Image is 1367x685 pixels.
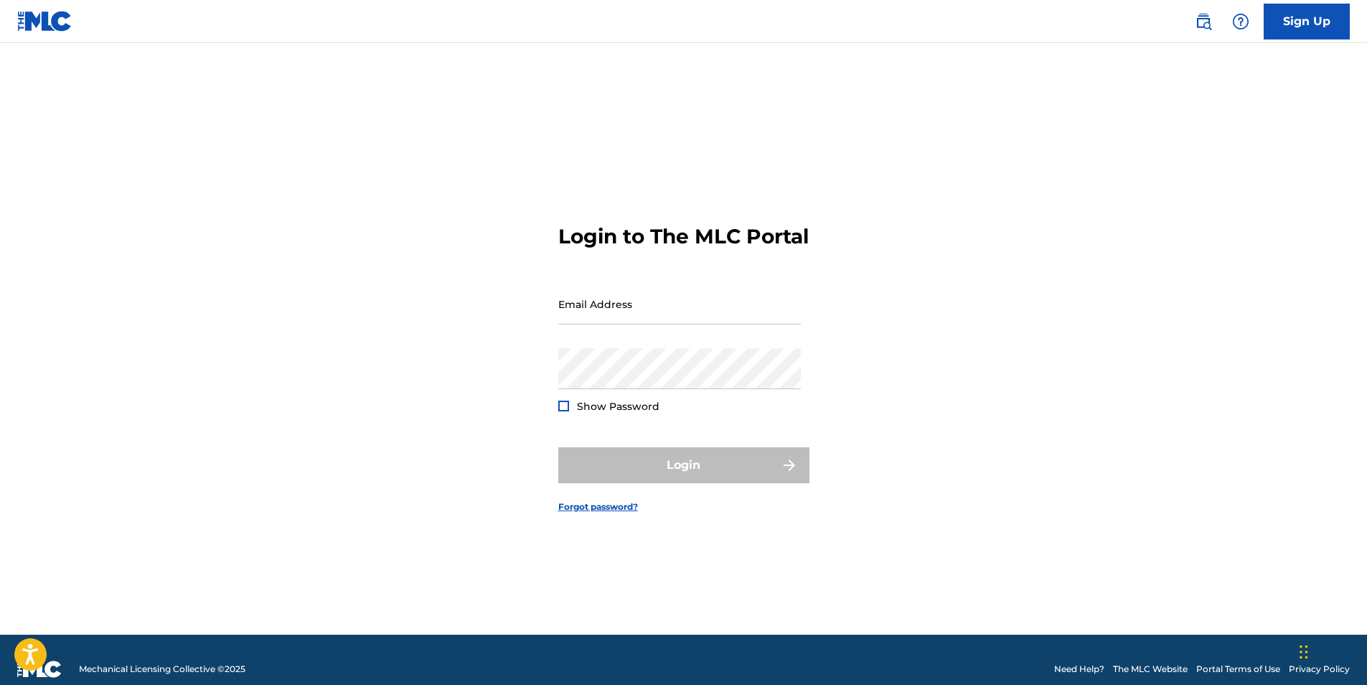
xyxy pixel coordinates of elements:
a: Privacy Policy [1289,663,1350,676]
h3: Login to The MLC Portal [558,224,809,249]
a: The MLC Website [1113,663,1188,676]
iframe: Chat Widget [1295,616,1367,685]
img: help [1232,13,1249,30]
a: Public Search [1189,7,1218,36]
a: Sign Up [1264,4,1350,39]
div: Drag [1300,630,1308,674]
a: Portal Terms of Use [1196,663,1280,676]
a: Need Help? [1054,663,1104,676]
img: MLC Logo [17,11,72,32]
span: Mechanical Licensing Collective © 2025 [79,663,245,676]
span: Show Password [577,400,659,413]
a: Forgot password? [558,500,638,513]
img: search [1195,13,1212,30]
div: Help [1226,7,1255,36]
img: logo [17,661,62,678]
